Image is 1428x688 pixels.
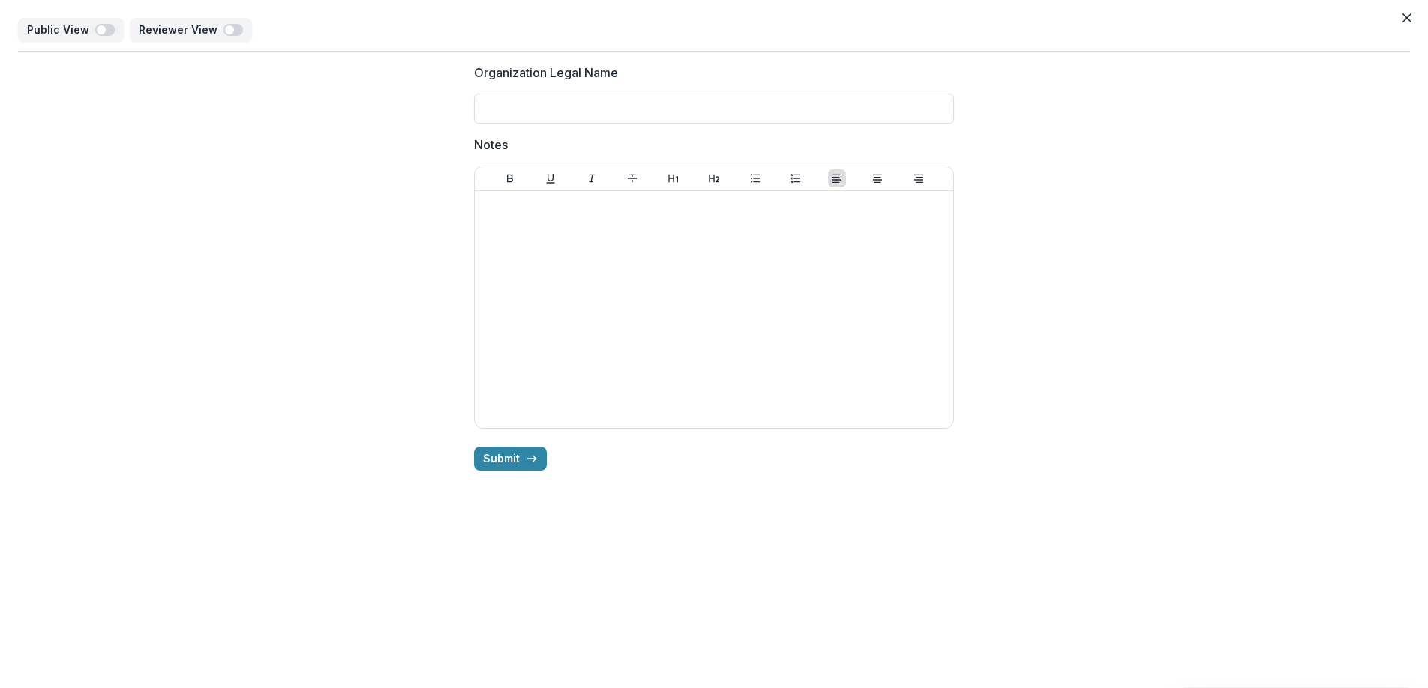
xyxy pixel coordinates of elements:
[474,136,508,154] p: Notes
[787,169,805,187] button: Ordered List
[139,24,223,37] p: Reviewer View
[541,169,559,187] button: Underline
[623,169,641,187] button: Strike
[910,169,928,187] button: Align Right
[828,169,846,187] button: Align Left
[1395,6,1419,30] button: Close
[868,169,886,187] button: Align Center
[130,18,252,42] button: Reviewer View
[474,447,547,471] button: Submit
[27,24,95,37] p: Public View
[18,18,124,42] button: Public View
[746,169,764,187] button: Bullet List
[501,169,519,187] button: Bold
[583,169,601,187] button: Italicize
[705,169,723,187] button: Heading 2
[664,169,682,187] button: Heading 1
[474,64,618,82] p: Organization Legal Name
